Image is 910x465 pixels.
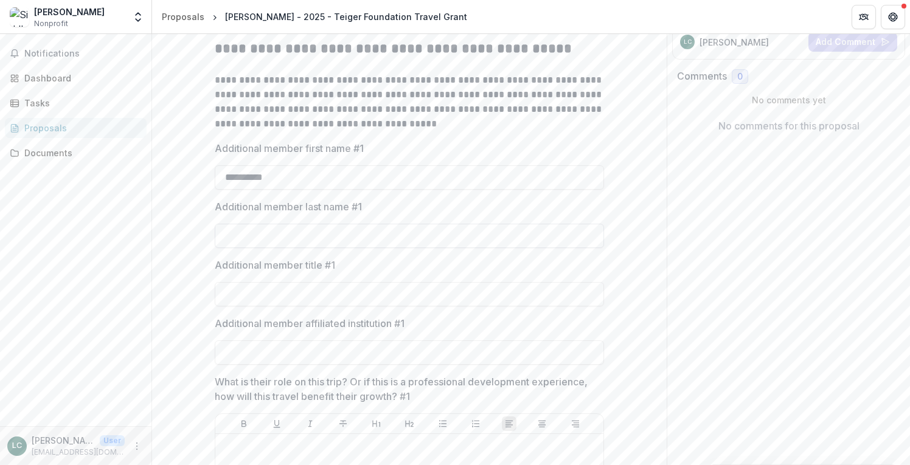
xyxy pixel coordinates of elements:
[10,7,29,27] img: Siddhartha V. Shah
[303,416,318,431] button: Italicize
[737,72,743,82] span: 0
[5,118,147,138] a: Proposals
[336,416,350,431] button: Strike
[718,119,860,133] p: No comments for this proposal
[402,416,417,431] button: Heading 2
[468,416,483,431] button: Ordered List
[568,416,583,431] button: Align Right
[852,5,876,29] button: Partners
[677,71,727,82] h2: Comments
[5,93,147,113] a: Tasks
[157,8,209,26] a: Proposals
[24,72,137,84] div: Dashboard
[130,5,147,29] button: Open entity switcher
[502,416,516,431] button: Align Left
[24,146,137,159] div: Documents
[215,316,405,331] p: Additional member affiliated institution #1
[34,5,105,18] div: [PERSON_NAME]
[215,199,362,214] p: Additional member last name #1
[225,10,467,23] div: [PERSON_NAME] - 2025 - Teiger Foundation Travel Grant
[32,434,95,447] p: [PERSON_NAME]
[34,18,68,29] span: Nonprofit
[808,32,897,52] button: Add Comment
[24,122,137,134] div: Proposals
[12,442,22,450] div: Lisa Crossman
[5,68,147,88] a: Dashboard
[700,36,769,49] p: [PERSON_NAME]
[269,416,284,431] button: Underline
[215,258,335,272] p: Additional member title #1
[237,416,251,431] button: Bold
[684,39,692,45] div: Lisa Crossman
[5,44,147,63] button: Notifications
[24,97,137,109] div: Tasks
[677,94,900,106] p: No comments yet
[157,8,472,26] nav: breadcrumb
[535,416,549,431] button: Align Center
[5,143,147,163] a: Documents
[215,374,597,404] p: What is their role on this trip? Or if this is a professional development experience, how will th...
[436,416,450,431] button: Bullet List
[215,141,364,156] p: Additional member first name #1
[130,439,144,453] button: More
[881,5,905,29] button: Get Help
[162,10,204,23] div: Proposals
[24,49,142,59] span: Notifications
[32,447,125,458] p: [EMAIL_ADDRESS][DOMAIN_NAME]
[100,435,125,446] p: User
[369,416,384,431] button: Heading 1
